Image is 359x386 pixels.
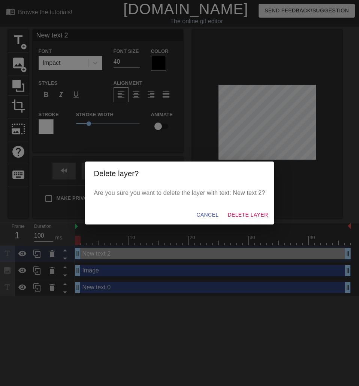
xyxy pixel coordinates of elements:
[224,208,271,222] button: Delete Layer
[94,189,265,197] p: Are you sure you want to delete the layer with text: New text 2?
[193,208,221,222] button: Cancel
[196,210,218,220] span: Cancel
[227,210,268,220] span: Delete Layer
[94,168,265,180] h2: Delete layer?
